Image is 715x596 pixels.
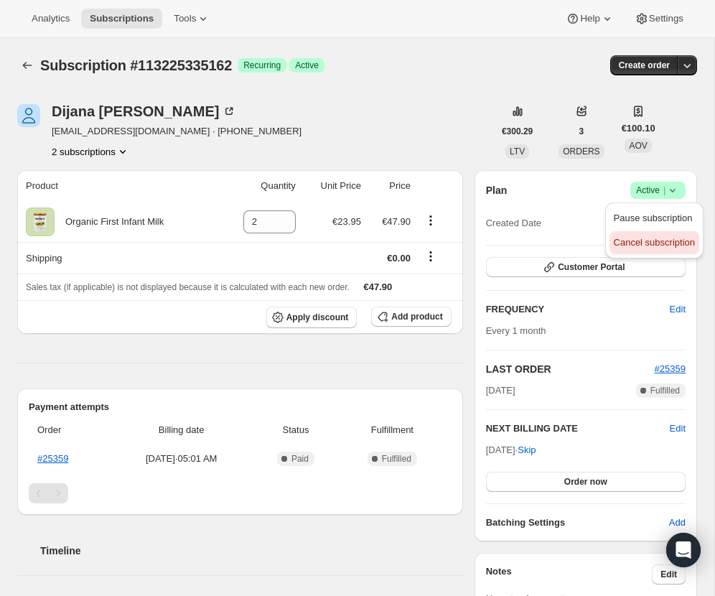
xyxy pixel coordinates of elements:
span: | [663,185,665,196]
button: Subscriptions [17,55,37,75]
button: Product actions [52,144,130,159]
button: Analytics [23,9,78,29]
span: Cancel subscription [614,237,695,248]
button: Settings [626,9,692,29]
span: €300.29 [502,126,533,137]
button: #25359 [655,362,686,376]
th: Quantity [218,170,299,202]
span: Apply discount [286,312,349,323]
button: Pause subscription [609,207,699,230]
span: Active [636,183,680,197]
span: Created Date [486,216,541,231]
span: Add product [391,311,442,322]
span: Dijana Morina Gashi [17,104,40,127]
h2: NEXT BILLING DATE [486,422,670,436]
th: Price [365,170,415,202]
nav: Pagination [29,483,452,503]
span: [DATE] [486,383,515,398]
button: Help [557,9,622,29]
span: AOV [629,141,647,151]
div: Organic First Infant Milk [55,215,164,229]
span: €47.90 [382,216,411,227]
span: Settings [649,13,683,24]
span: [DATE] · 05:01 AM [113,452,249,466]
th: Order [29,414,108,446]
span: Add [669,516,686,530]
span: €47.90 [364,281,393,292]
span: Paid [291,453,309,465]
h2: LAST ORDER [486,362,655,376]
div: Open Intercom Messenger [666,533,701,567]
span: €100.10 [622,121,655,136]
a: #25359 [655,363,686,374]
h2: Timeline [40,544,463,558]
span: €0.00 [387,253,411,264]
span: [DATE] · [486,444,536,455]
span: Edit [670,302,686,317]
span: [EMAIL_ADDRESS][DOMAIN_NAME] · [PHONE_NUMBER] [52,124,302,139]
th: Shipping [17,242,218,274]
th: Unit Price [300,170,365,202]
span: Subscription #113225335162 [40,57,232,73]
span: Order now [564,476,607,488]
span: Subscriptions [90,13,154,24]
button: Add [660,511,694,534]
button: Customer Portal [486,257,686,277]
button: Skip [509,439,544,462]
span: Customer Portal [558,261,625,273]
span: Recurring [243,60,281,71]
h2: Payment attempts [29,400,452,414]
span: Fulfilled [382,453,411,465]
span: Help [580,13,599,24]
h2: Plan [486,183,508,197]
button: Product actions [419,213,442,228]
span: Sales tax (if applicable) is not displayed because it is calculated with each new order. [26,282,350,292]
span: €23.95 [332,216,361,227]
button: Edit [670,422,686,436]
span: Active [295,60,319,71]
button: Cancel subscription [609,231,699,254]
span: Edit [660,569,677,580]
span: Every 1 month [486,325,546,336]
span: Create order [619,60,670,71]
button: Edit [652,564,686,585]
button: Subscriptions [81,9,162,29]
button: Shipping actions [419,248,442,264]
span: Fulfilled [650,385,680,396]
img: product img [26,208,55,236]
span: Tools [174,13,196,24]
span: 3 [579,126,584,137]
button: Tools [165,9,219,29]
div: Dijana [PERSON_NAME] [52,104,236,118]
span: Status [258,423,333,437]
button: Order now [486,472,686,492]
h3: Notes [486,564,653,585]
span: Skip [518,443,536,457]
span: LTV [510,146,525,157]
button: Edit [661,298,694,321]
span: ORDERS [563,146,599,157]
h2: FREQUENCY [486,302,670,317]
button: €300.29 [493,121,541,141]
th: Product [17,170,218,202]
a: #25359 [37,453,68,464]
span: Pause subscription [614,213,693,223]
h6: Batching Settings [486,516,669,530]
button: Add product [371,307,451,327]
button: Apply discount [266,307,357,328]
button: Create order [610,55,678,75]
span: Billing date [113,423,249,437]
span: Fulfillment [342,423,443,437]
span: Analytics [32,13,70,24]
button: 3 [571,121,593,141]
